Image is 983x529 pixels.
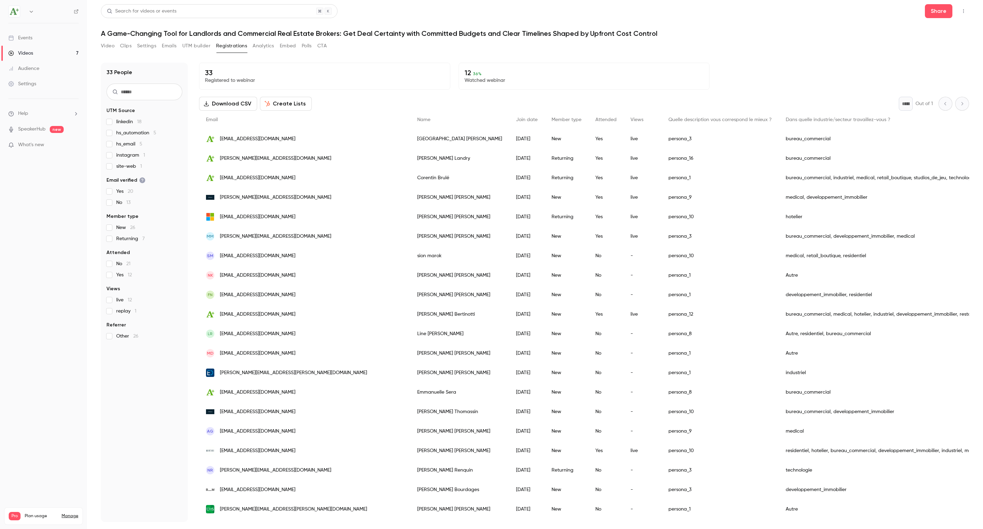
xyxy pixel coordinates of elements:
img: outlook.com [206,213,214,221]
button: Download CSV [199,97,257,111]
span: [EMAIL_ADDRESS][DOMAIN_NAME] [220,272,295,279]
div: Returning [545,460,588,480]
span: 1 [135,309,136,314]
div: persona_1 [661,168,779,188]
div: Returning [545,168,588,188]
span: Pro [9,512,21,520]
span: MD [207,350,214,356]
div: - [624,421,661,441]
span: UTM Source [106,107,135,114]
div: persona_1 [661,499,779,519]
div: [DATE] [509,324,545,344]
div: live [624,149,661,168]
div: No [588,266,624,285]
img: medexo.co [206,409,214,414]
span: Attended [595,117,617,122]
div: persona_16 [661,149,779,168]
div: - [624,480,661,499]
li: help-dropdown-opener [8,110,79,117]
span: AG [207,428,213,434]
div: [DATE] [509,149,545,168]
span: 26 [130,225,135,230]
span: [EMAIL_ADDRESS][DOMAIN_NAME] [220,330,295,338]
div: live [624,129,661,149]
span: 7 [142,236,145,241]
span: [EMAIL_ADDRESS][DOMAIN_NAME] [220,350,295,357]
button: Share [925,4,952,18]
span: 12 [128,273,132,277]
button: Embed [280,40,296,52]
div: persona_9 [661,188,779,207]
span: hs_email [116,141,142,148]
span: Plan usage [25,513,57,519]
div: persona_10 [661,207,779,227]
div: New [545,246,588,266]
span: NK [208,272,213,278]
div: - [624,324,661,344]
button: Clips [120,40,132,52]
span: FN [208,292,213,298]
div: persona_3 [661,227,779,246]
a: Manage [62,513,78,519]
span: 12 [128,298,132,302]
div: Yes [588,129,624,149]
div: [PERSON_NAME] [PERSON_NAME] [410,266,509,285]
div: No [588,363,624,382]
div: No [588,285,624,305]
div: [PERSON_NAME] [PERSON_NAME] [410,285,509,305]
div: [PERSON_NAME] [PERSON_NAME] [410,207,509,227]
div: - [624,499,661,519]
div: - [624,460,661,480]
div: [DATE] [509,266,545,285]
div: [DATE] [509,285,545,305]
span: [EMAIL_ADDRESS][DOMAIN_NAME] [220,389,295,396]
img: medexo.co [206,195,214,200]
span: Email verified [106,177,145,184]
span: [EMAIL_ADDRESS][DOMAIN_NAME] [220,252,295,260]
p: 33 [205,69,444,77]
span: [PERSON_NAME][EMAIL_ADDRESS][DOMAIN_NAME] [220,155,331,162]
span: [EMAIL_ADDRESS][DOMAIN_NAME] [220,486,295,494]
span: site-web [116,163,142,170]
div: [DATE] [509,305,545,324]
span: [EMAIL_ADDRESS][DOMAIN_NAME] [220,447,295,455]
div: New [545,382,588,402]
button: UTM builder [182,40,211,52]
div: [DATE] [509,344,545,363]
div: Yes [588,227,624,246]
div: persona_1 [661,344,779,363]
span: instagram [116,152,145,159]
span: New [116,224,135,231]
div: New [545,324,588,344]
div: [PERSON_NAME] [PERSON_NAME] [410,441,509,460]
div: live [624,188,661,207]
div: persona_1 [661,363,779,382]
span: Yes [116,271,132,278]
button: Analytics [253,40,274,52]
div: No [588,499,624,519]
h1: 33 People [106,68,132,77]
button: Polls [302,40,312,52]
div: New [545,402,588,421]
div: No [588,344,624,363]
div: Yes [588,305,624,324]
div: persona_8 [661,382,779,402]
div: [PERSON_NAME] Bourdages [410,480,509,499]
img: avantage-plus.com [206,135,214,143]
span: NR [207,467,213,473]
span: What's new [18,141,44,149]
section: facet-groups [106,107,182,340]
span: Other [116,333,138,340]
div: Returning [545,207,588,227]
div: [GEOGRAPHIC_DATA] [PERSON_NAME] [410,129,509,149]
div: [DATE] [509,227,545,246]
div: [DATE] [509,402,545,421]
span: 21 [126,261,130,266]
div: No [588,402,624,421]
span: MM [207,233,214,239]
div: live [624,227,661,246]
img: groupemontoni.com [206,447,214,455]
div: [DATE] [509,480,545,499]
div: [PERSON_NAME] [PERSON_NAME] [410,421,509,441]
span: [EMAIL_ADDRESS][DOMAIN_NAME] [220,135,295,143]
